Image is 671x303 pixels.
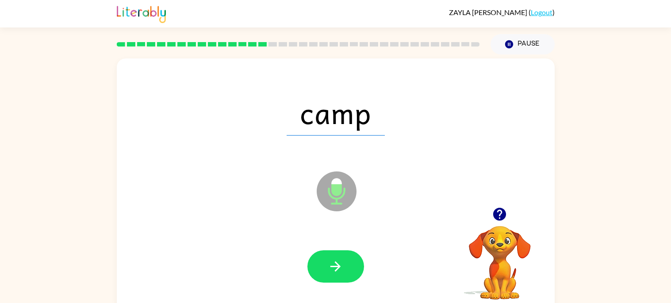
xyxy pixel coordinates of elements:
[531,8,552,16] a: Logout
[449,8,555,16] div: ( )
[456,212,544,301] video: Your browser must support playing .mp4 files to use Literably. Please try using another browser.
[491,34,555,54] button: Pause
[287,89,385,136] span: camp
[117,4,166,23] img: Literably
[449,8,529,16] span: ZAYLA [PERSON_NAME]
